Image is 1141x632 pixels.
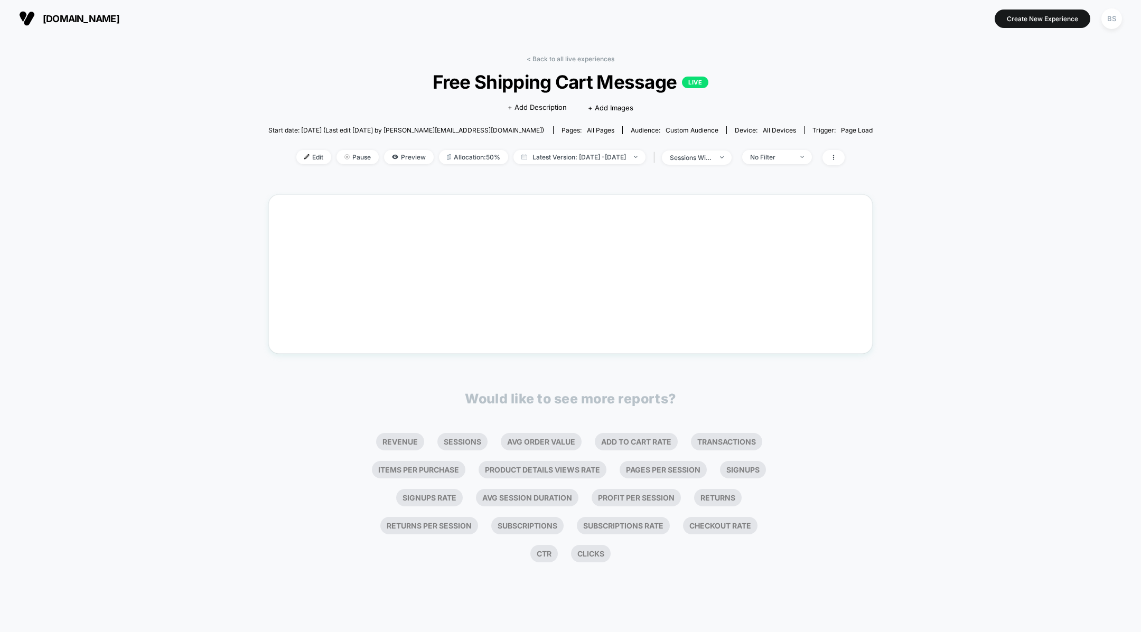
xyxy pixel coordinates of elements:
li: Subscriptions Rate [577,517,670,534]
div: No Filter [750,153,792,161]
span: Start date: [DATE] (Last edit [DATE] by [PERSON_NAME][EMAIL_ADDRESS][DOMAIN_NAME]) [268,126,544,134]
li: Sessions [437,433,488,450]
img: Visually logo [19,11,35,26]
button: BS [1098,8,1125,30]
li: Avg Session Duration [476,489,578,506]
li: Clicks [571,545,611,562]
span: Pause [336,150,379,164]
li: Checkout Rate [683,517,757,534]
li: Profit Per Session [592,489,681,506]
span: Edit [296,150,331,164]
li: Avg Order Value [501,433,582,450]
div: Trigger: [812,126,873,134]
span: Device: [726,126,804,134]
li: Signups Rate [396,489,463,506]
span: Custom Audience [666,126,718,134]
img: calendar [521,154,527,159]
img: end [720,156,724,158]
li: Ctr [530,545,558,562]
li: Revenue [376,433,424,450]
img: end [344,154,350,159]
li: Product Details Views Rate [479,461,606,478]
li: Items Per Purchase [372,461,465,478]
img: end [634,156,638,158]
img: edit [304,154,310,159]
li: Transactions [691,433,762,450]
span: [DOMAIN_NAME] [43,13,119,24]
span: all devices [763,126,796,134]
span: Preview [384,150,434,164]
span: | [651,150,662,165]
div: sessions with impression [670,154,712,162]
span: Latest Version: [DATE] - [DATE] [513,150,646,164]
img: end [800,156,804,158]
div: BS [1101,8,1122,29]
button: [DOMAIN_NAME] [16,10,123,27]
li: Returns Per Session [380,517,478,534]
li: Pages Per Session [620,461,707,478]
div: Pages: [562,126,614,134]
li: Returns [694,489,742,506]
div: Audience: [631,126,718,134]
button: Create New Experience [995,10,1090,28]
span: + Add Images [588,103,633,112]
li: Add To Cart Rate [595,433,678,450]
span: Free Shipping Cart Message [298,71,843,93]
li: Subscriptions [491,517,564,534]
a: < Back to all live experiences [527,55,614,63]
span: + Add Description [508,102,567,113]
span: Allocation: 50% [439,150,508,164]
span: Page Load [841,126,873,134]
p: Would like to see more reports? [465,391,676,407]
img: rebalance [447,154,451,160]
p: LIVE [682,77,708,88]
li: Signups [720,461,766,478]
span: all pages [587,126,614,134]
